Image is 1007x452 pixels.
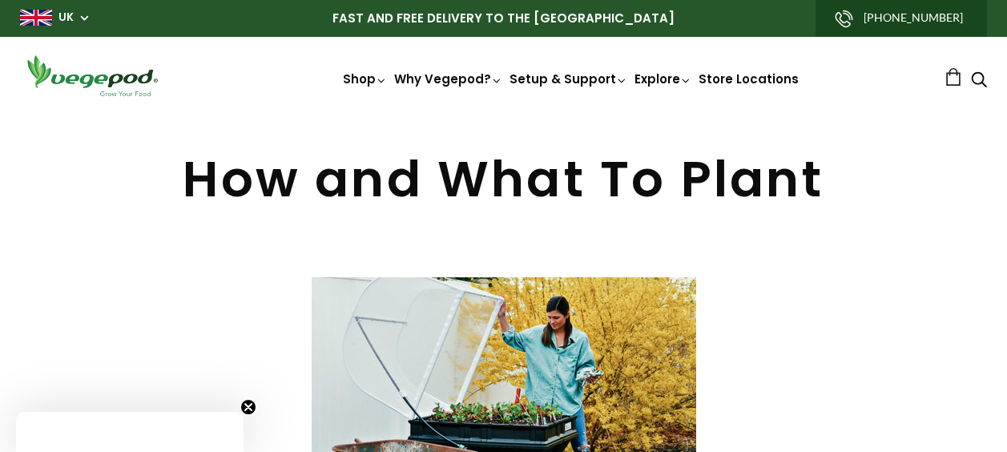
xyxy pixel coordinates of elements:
a: Why Vegepod? [394,71,503,87]
button: Close teaser [240,399,256,415]
a: Store Locations [699,71,799,87]
a: Search [971,73,987,90]
a: Shop [343,71,388,87]
div: Close teaser [16,412,244,452]
img: gb_large.png [20,10,52,26]
a: Setup & Support [510,71,628,87]
img: Vegepod [20,53,164,99]
a: UK [58,10,74,26]
h1: How and What To Plant [20,155,987,204]
a: Explore [634,71,692,87]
